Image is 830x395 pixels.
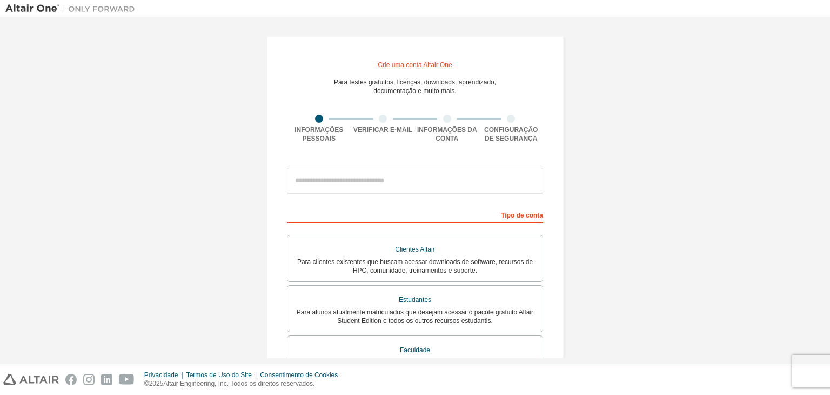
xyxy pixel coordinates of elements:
font: Privacidade [144,371,178,379]
font: Termos de Uso do Site [186,371,252,379]
img: facebook.svg [65,374,77,385]
font: Altair Engineering, Inc. Todos os direitos reservados. [163,380,314,387]
font: Tipo de conta [501,212,543,219]
img: altair_logo.svg [3,374,59,385]
img: Altair Um [5,3,140,14]
font: Consentimento de Cookies [260,371,338,379]
font: Configuração de segurança [484,126,538,142]
font: documentação e muito mais. [373,87,456,95]
img: instagram.svg [83,374,95,385]
font: © [144,380,149,387]
font: 2025 [149,380,164,387]
font: Para alunos atualmente matriculados que desejam acessar o pacote gratuito Altair Student Edition ... [297,308,533,325]
img: linkedin.svg [101,374,112,385]
font: Faculdade [400,346,430,354]
font: Informações pessoais [294,126,343,142]
font: Crie uma conta Altair One [378,61,452,69]
font: Estudantes [399,296,431,304]
img: youtube.svg [119,374,135,385]
font: Clientes Altair [395,246,434,253]
font: Verificar e-mail [353,126,412,134]
font: Para testes gratuitos, licenças, downloads, aprendizado, [334,78,496,86]
font: Informações da conta [417,126,477,142]
font: Para clientes existentes que buscam acessar downloads de software, recursos de HPC, comunidade, t... [297,258,533,274]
